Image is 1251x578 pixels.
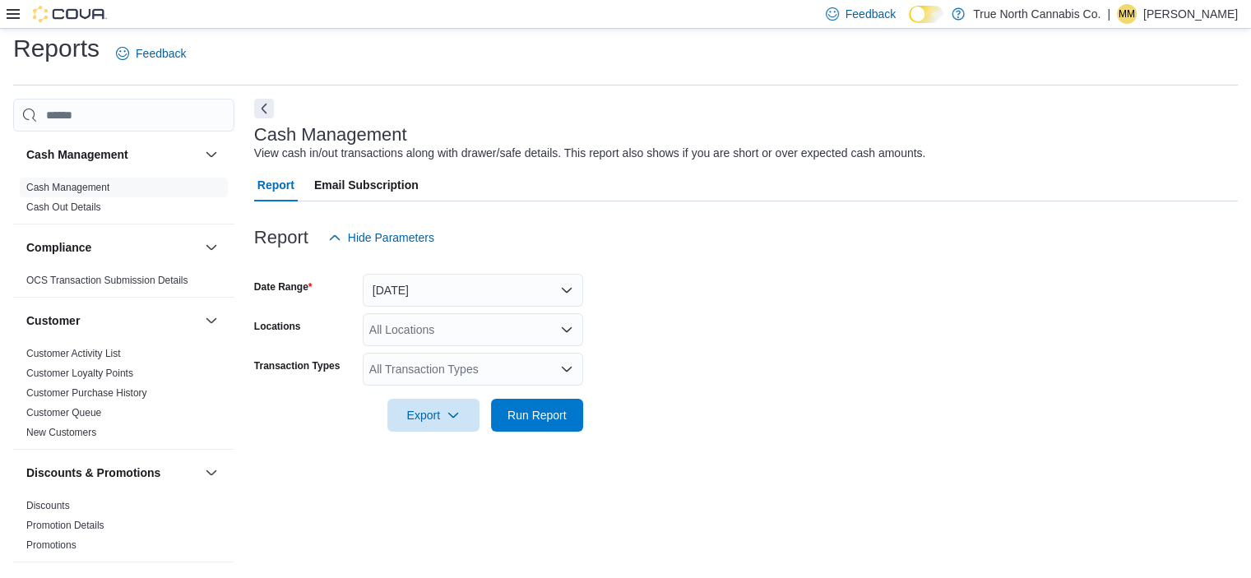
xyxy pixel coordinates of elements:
[202,311,221,331] button: Customer
[254,320,301,333] label: Locations
[257,169,294,201] span: Report
[26,312,198,329] button: Customer
[491,399,583,432] button: Run Report
[507,407,567,423] span: Run Report
[26,406,101,419] span: Customer Queue
[26,407,101,418] a: Customer Queue
[13,496,234,562] div: Discounts & Promotions
[26,386,147,400] span: Customer Purchase History
[26,519,104,532] span: Promotion Details
[314,169,419,201] span: Email Subscription
[13,344,234,449] div: Customer
[26,539,76,552] span: Promotions
[254,99,274,118] button: Next
[26,426,96,439] span: New Customers
[26,387,147,399] a: Customer Purchase History
[387,399,480,432] button: Export
[13,271,234,297] div: Compliance
[254,359,340,372] label: Transaction Types
[26,499,70,512] span: Discounts
[26,239,91,256] h3: Compliance
[26,465,198,481] button: Discounts & Promotions
[202,463,221,483] button: Discounts & Promotions
[109,37,192,70] a: Feedback
[973,4,1100,24] p: True North Cannabis Co.
[202,238,221,257] button: Compliance
[26,275,188,286] a: OCS Transaction Submission Details
[26,181,109,194] span: Cash Management
[254,280,313,294] label: Date Range
[26,539,76,551] a: Promotions
[26,465,160,481] h3: Discounts & Promotions
[909,23,910,24] span: Dark Mode
[26,146,128,163] h3: Cash Management
[26,500,70,511] a: Discounts
[202,145,221,164] button: Cash Management
[136,45,186,62] span: Feedback
[322,221,441,254] button: Hide Parameters
[26,312,80,329] h3: Customer
[13,32,100,65] h1: Reports
[26,274,188,287] span: OCS Transaction Submission Details
[26,367,133,380] span: Customer Loyalty Points
[26,427,96,438] a: New Customers
[254,145,926,162] div: View cash in/out transactions along with drawer/safe details. This report also shows if you are s...
[26,239,198,256] button: Compliance
[1119,4,1135,24] span: MM
[26,520,104,531] a: Promotion Details
[26,368,133,379] a: Customer Loyalty Points
[1117,4,1137,24] div: Marissa Milburn
[254,228,308,247] h3: Report
[26,201,101,213] a: Cash Out Details
[26,348,121,359] a: Customer Activity List
[1107,4,1110,24] p: |
[560,363,573,376] button: Open list of options
[560,323,573,336] button: Open list of options
[348,229,434,246] span: Hide Parameters
[13,178,234,224] div: Cash Management
[846,6,896,22] span: Feedback
[26,201,101,214] span: Cash Out Details
[254,125,407,145] h3: Cash Management
[397,399,470,432] span: Export
[33,6,107,22] img: Cova
[363,274,583,307] button: [DATE]
[909,6,943,23] input: Dark Mode
[26,146,198,163] button: Cash Management
[26,182,109,193] a: Cash Management
[1143,4,1238,24] p: [PERSON_NAME]
[26,347,121,360] span: Customer Activity List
